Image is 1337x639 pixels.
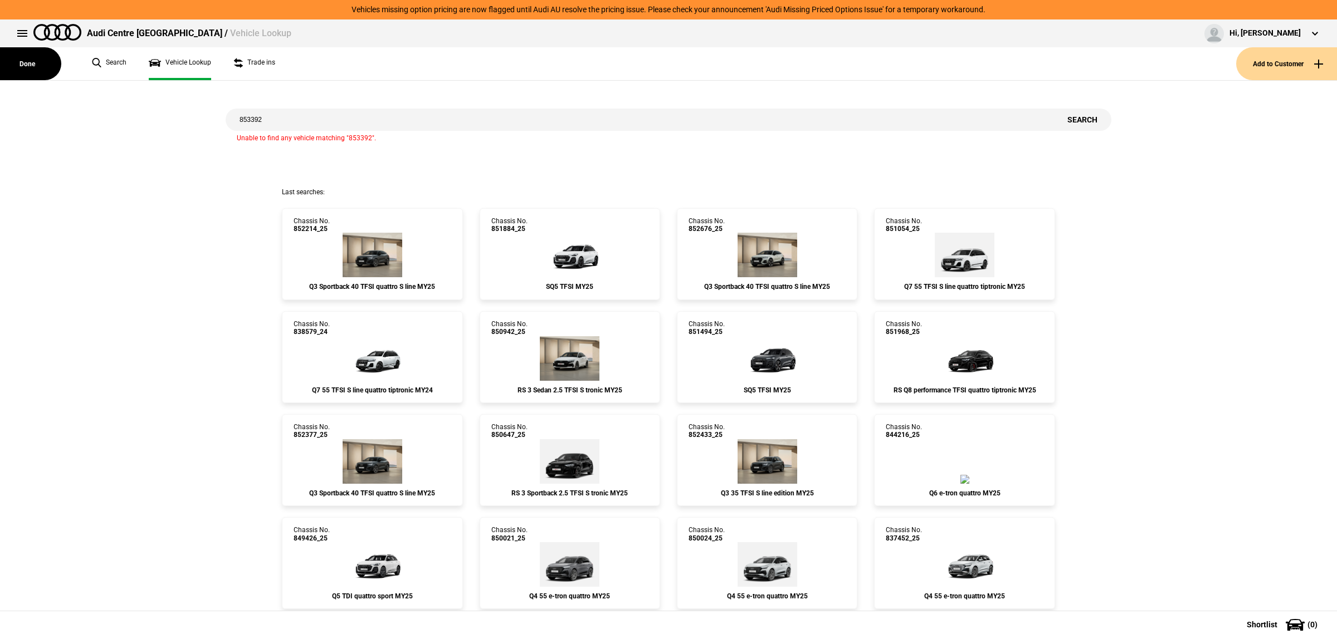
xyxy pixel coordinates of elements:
div: Chassis No. [491,423,528,439]
div: Q3 Sportback 40 TFSI quattro S line MY25 [689,283,846,291]
div: Chassis No. [886,320,922,336]
img: Audi_F4BAU3_25_EI_C2C2_3FU_WA9_3S2_C5W_PY4_(Nadin:_3FU_3S2_6FJ_C18_C5W_PY4_S7E_WA9)_ext.png [540,542,599,587]
img: Audi_8YMRWY_25_TG_Z9Z9_WA9_PEJ_64U_5J2_(Nadin:_5J2_64U_C48_PEJ_S7K_WA9)_ext.png [540,336,599,381]
span: 851494_25 [689,328,725,336]
div: Chassis No. [491,320,528,336]
button: Search [1053,109,1111,131]
div: Chassis No. [294,423,330,439]
div: Chassis No. [294,526,330,542]
span: Last searches: [282,188,325,196]
div: RS 3 Sportback 2.5 TFSI S tronic MY25 [491,489,648,497]
span: 851054_25 [886,225,922,233]
img: Audi_8YFRWY_25_TG_0E0E_6FA_PEJ_(Nadin:_6FA_C48_PEJ)_ext.png [540,439,599,484]
img: Audi_4MQCX2_25_EI_2Y2Y_PAH_WC7_54K_(Nadin:_54K_C95_PAH_WC7)_ext.png [935,233,994,277]
div: Q3 Sportback 40 TFSI quattro S line MY25 [294,283,451,291]
div: Q4 55 e-tron quattro MY25 [491,592,648,600]
div: Chassis No. [689,320,725,336]
span: ( 0 ) [1307,621,1318,628]
span: 850942_25 [491,328,528,336]
img: Audi_F4BAU3_25_EI_2Y2Y_3FU_WA9_3S2_C5W_PY4_(Nadin:_3FU_3S2_6FJ_C18_C5W_PY4_S7E_WA9)_ext.png [738,542,797,587]
span: 851884_25 [491,225,528,233]
div: Chassis No. [886,217,922,233]
div: Chassis No. [294,320,330,336]
div: Chassis No. [886,526,922,542]
div: Chassis No. [689,526,725,542]
span: 850647_25 [491,431,528,439]
span: 844216_25 [886,431,922,439]
div: Q7 55 TFSI S line quattro tiptronic MY24 [294,386,451,394]
a: Search [92,47,126,80]
img: audi.png [33,24,81,41]
span: 837452_25 [886,534,922,542]
span: Shortlist [1247,621,1277,628]
span: 850021_25 [491,534,528,542]
div: Q6 e-tron quattro MY25 [886,489,1043,497]
div: Q7 55 TFSI S line quattro tiptronic MY25 [886,283,1043,291]
img: Audi_F3NC6Y_25_EI_N8N8_PXC_WC7_6FJ_(Nadin:_6FJ_C62_PXC_WC7)_ext.png [738,233,797,277]
img: Audi_F3NC6Y_25_EI_6Y6Y_PXC_WC7_6FJ_52Z_2JD_(Nadin:_2JD_52Z_6FJ_C62_PXC_WC7)_ext.png [343,233,402,277]
div: RS 3 Sedan 2.5 TFSI S tronic MY25 [491,386,648,394]
span: 849426_25 [294,534,330,542]
div: Unable to find any vehicle matching "853392". [226,131,1111,143]
span: 850024_25 [689,534,725,542]
a: Trade ins [233,47,275,80]
img: Audi_GUBS5Y_25S_GX_2Y2Y_PAH_WA2_6FJ_PYH_PWO_53D_(Nadin:_53D_6FJ_C56_PAH_PWO_PYH_WA2)_ext.png [536,233,603,277]
img: Audi_GUBS5Y_25S_GX_6Y6Y_PAH_2MB_5MK_WA2_3Y4_6FJ_3CX_PQ7_PYH_PWO_56T_(Nadin:_2MB_3CX_3Y4_56T_5MK_6... [734,336,801,381]
button: Add to Customer [1236,47,1337,80]
div: Chassis No. [491,526,528,542]
span: 851968_25 [886,328,922,336]
img: Audi_F4BAU3_25_EI_2Y2Y_MP_(Nadin:_C15_S7E_S9S_YEA)_ext.png [931,542,998,587]
input: Enter vehicle chassis number or other identifier. [226,109,1053,131]
div: Chassis No. [689,423,725,439]
img: Audi_F3NC6Y_25_EI_6Y6Y_PXC_WC7_6FJ_52Z_(Nadin:_52Z_6FJ_C62_PXC_WC7)_ext.png [343,439,402,484]
img: Audi_GUBAUY_25S_GX_Z9Z9_PAH_5MB_6FJ_WXC_PWL_H65_CB2_(Nadin:_5MB_6FJ_C56_CB2_H65_PAH_PWL_S9S_WXC)_... [339,542,406,587]
div: Chassis No. [294,217,330,233]
div: Q3 Sportback 40 TFSI quattro S line MY25 [294,489,451,497]
div: Chassis No. [689,217,725,233]
span: 852377_25 [294,431,330,439]
div: Q5 TDI quattro sport MY25 [294,592,451,600]
div: Chassis No. [491,217,528,233]
div: RS Q8 performance TFSI quattro tiptronic MY25 [886,386,1043,394]
span: 838579_24 [294,328,330,336]
span: 852214_25 [294,225,330,233]
img: Audi_GFBA38_25_GX_2Y2Y_WA7_WA2_QE2_PAH_VW5_PYH_V39_(Nadin:_C03_PAH_PYH_QE2_SN8_V39_VW5_WA2_WA7)_e... [960,475,969,484]
div: Hi, [PERSON_NAME] [1229,28,1301,39]
span: Vehicle Lookup [230,28,291,38]
div: Chassis No. [886,423,922,439]
div: SQ5 TFSI MY25 [491,283,648,291]
button: Shortlist(0) [1230,611,1337,638]
div: SQ5 TFSI MY25 [689,386,846,394]
img: Audi_F3BCCX_25LE_FZ_6Y6Y_3FU_QQ2_6FJ_3S2_V72_WN8_(Nadin:_3FU_3S2_6FJ_C62_QQ2_V72_WN8)_ext.png [738,439,797,484]
div: Q4 55 e-tron quattro MY25 [886,592,1043,600]
div: Audi Centre [GEOGRAPHIC_DATA] / [87,27,291,40]
span: 852676_25 [689,225,725,233]
div: Q3 35 TFSI S line edition MY25 [689,489,846,497]
span: 852433_25 [689,431,725,439]
a: Vehicle Lookup [149,47,211,80]
div: Q4 55 e-tron quattro MY25 [689,592,846,600]
img: Audi_4MQCX2_24_EI_2Y2Y_F71_MP_PAH_7TM_(Nadin:_6FJ_7TM_C87_F71_PAH_YJZ)_ext.png [339,336,406,381]
img: Audi_4MTRR2_25_UB_0E0E_WBX_3S2_PL2_4ZP_5MH_64J_(Nadin:_3S2_4ZP_5MH_64J_C94_PL2_WBX)_ext.png [931,336,998,381]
